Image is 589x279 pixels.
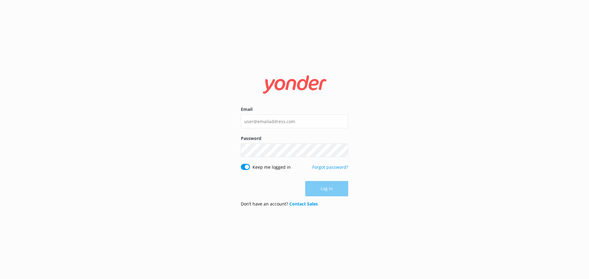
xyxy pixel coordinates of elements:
button: Show password [336,144,348,156]
label: Email [241,106,348,113]
a: Forgot password? [312,164,348,170]
a: Contact Sales [289,201,318,207]
input: user@emailaddress.com [241,115,348,128]
p: Don’t have an account? [241,201,318,207]
label: Password [241,135,348,142]
label: Keep me logged in [252,164,291,171]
